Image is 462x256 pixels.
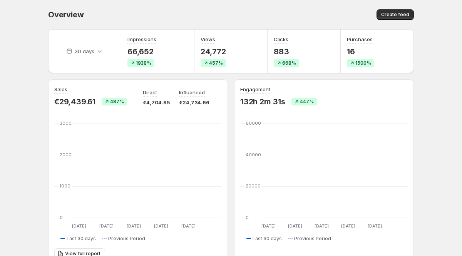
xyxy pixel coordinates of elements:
span: 457% [209,60,223,66]
button: Create feed [377,9,414,20]
text: [DATE] [288,223,302,229]
span: Last 30 days [67,236,96,242]
p: 883 [274,47,299,56]
text: 0 [60,215,63,220]
text: 2000 [60,152,72,157]
h3: Sales [54,85,67,93]
h3: Impressions [127,35,156,43]
h3: Clicks [274,35,288,43]
text: 40000 [246,152,261,157]
h3: Purchases [347,35,373,43]
p: 16 [347,47,374,56]
h3: Engagement [240,85,270,93]
span: 487% [110,99,124,105]
span: Last 30 days [253,236,282,242]
span: 1500% [355,60,371,66]
p: Direct [143,89,157,96]
text: [DATE] [154,223,168,229]
p: €29,439.61 [54,97,95,106]
p: 24,772 [201,47,226,56]
p: 66,652 [127,47,156,56]
span: Overview [48,10,84,19]
text: 0 [246,215,249,220]
text: [DATE] [181,223,196,229]
h3: Views [201,35,215,43]
p: 132h 2m 31s [240,97,285,106]
text: [DATE] [341,223,355,229]
text: [DATE] [127,223,141,229]
text: [DATE] [261,223,276,229]
p: Influenced [179,89,205,96]
span: 447% [300,99,314,105]
p: 30 days [75,47,94,55]
text: [DATE] [99,223,114,229]
text: [DATE] [368,223,382,229]
span: 1938% [136,60,151,66]
p: €4,704.95 [143,99,170,106]
span: Previous Period [294,236,331,242]
text: 1000 [60,183,70,189]
text: 20000 [246,183,261,189]
text: [DATE] [315,223,329,229]
text: 60000 [246,120,261,126]
span: Create feed [381,12,409,18]
text: 3000 [60,120,72,126]
p: €24,734.66 [179,99,209,106]
span: 668% [282,60,296,66]
span: Previous Period [108,236,145,242]
text: [DATE] [72,223,86,229]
